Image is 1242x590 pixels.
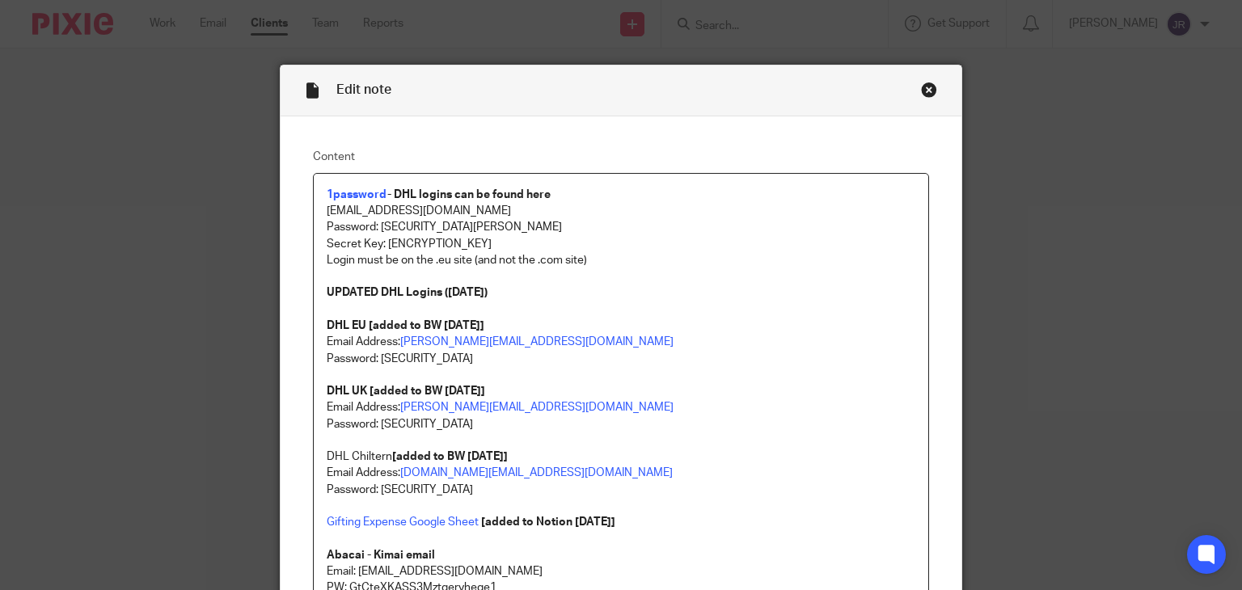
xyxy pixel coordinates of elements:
p: Email Address: [327,334,916,350]
a: [DOMAIN_NAME][EMAIL_ADDRESS][DOMAIN_NAME] [400,467,673,478]
p: [EMAIL_ADDRESS][DOMAIN_NAME] [327,203,916,219]
p: Password: [SECURITY_DATA][PERSON_NAME] [327,219,916,235]
strong: [added to Notion [DATE]] [481,516,615,528]
p: Login must be on the .eu site (and not the .com site) [327,252,916,268]
p: Password: [SECURITY_DATA] [327,351,916,367]
a: 1password [327,189,387,200]
a: [PERSON_NAME][EMAIL_ADDRESS][DOMAIN_NAME] [400,336,674,348]
a: Gifting Expense Google Sheet [327,516,479,528]
strong: Abacai - Kimai email [327,550,435,561]
strong: DHL UK [327,386,367,397]
p: Email: [EMAIL_ADDRESS][DOMAIN_NAME] [327,563,916,579]
label: Content [313,149,930,165]
div: Close this dialog window [921,82,937,98]
a: [PERSON_NAME][EMAIL_ADDRESS][DOMAIN_NAME] [400,402,674,413]
strong: [added to BW [DATE]] [392,451,508,462]
strong: DHL EU [added to BW [DATE]] [327,320,484,331]
p: Secret Key: [ENCRYPTION_KEY] [327,236,916,252]
p: Password: [SECURITY_DATA] [327,482,916,498]
p: Email Address: Password: [SECURITY_DATA] DHL Chiltern Email Address: [327,399,916,481]
strong: [added to BW [DATE]] [370,386,485,397]
strong: UPDATED DHL Logins ([DATE]) [327,287,488,298]
strong: - DHL logins can be found here [387,189,551,200]
span: Edit note [336,83,391,96]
